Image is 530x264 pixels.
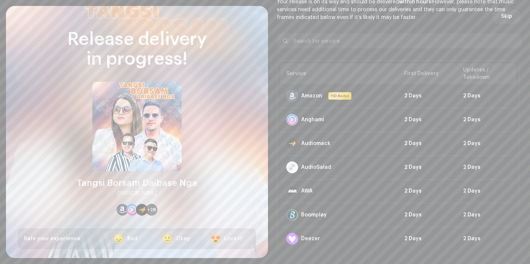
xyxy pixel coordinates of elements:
div: AudioSalad [301,164,331,170]
div: Audiomack [301,141,331,147]
img: 3d28f83e-8794-48f1-9248-f32ca20102d0 [92,82,182,171]
td: 2 Days [457,108,516,132]
span: Rate your experience [24,236,80,241]
div: AWA [301,188,313,194]
div: 🙂 [162,234,173,243]
input: Search for service [277,33,521,48]
div: [PERSON_NAME] [118,189,157,198]
td: 2 Days [398,203,457,227]
div: Boomplay [301,212,327,218]
td: 2 Days [457,227,516,251]
div: 😞 [113,234,124,243]
span: HD Audio [329,93,351,99]
div: Okay [176,235,190,243]
span: Skip [501,9,512,24]
div: Love it! [224,235,243,243]
td: 2 Days [398,84,457,108]
td: 2 Days [457,132,516,155]
div: Amazon [301,93,322,99]
th: Updates / Takedown [457,64,516,84]
td: 2 Days [398,108,457,132]
td: 2 Days [457,155,516,179]
td: 2 Days [398,179,457,203]
td: 2 Days [457,179,516,203]
td: 2 Days [398,132,457,155]
div: 😍 [210,234,221,243]
th: First Delivery [398,64,457,84]
th: Service [280,64,398,84]
button: Skip [492,9,521,24]
td: 2 Days [457,203,516,227]
td: 2 Days [398,155,457,179]
td: 2 Days [398,227,457,251]
div: Deezer [301,236,320,242]
div: Tangsi Borsam Daibase Nga [77,177,197,189]
span: +28 [147,207,156,213]
div: Anghami [301,117,324,123]
div: Release delivery in progress! [18,30,256,69]
td: 2 Days [457,84,516,108]
div: Bad [127,235,137,243]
